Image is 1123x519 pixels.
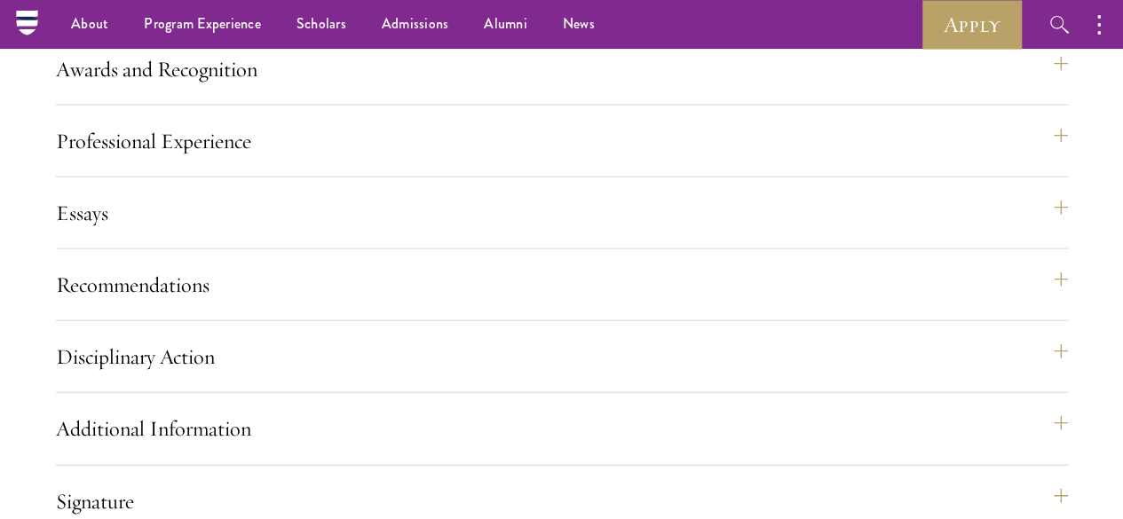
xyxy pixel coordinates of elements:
[56,48,1068,90] button: Awards and Recognition
[56,192,1068,234] button: Essays
[56,263,1068,306] button: Recommendations
[56,120,1068,162] button: Professional Experience
[56,407,1068,450] button: Additional Information
[56,335,1068,378] button: Disciplinary Action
